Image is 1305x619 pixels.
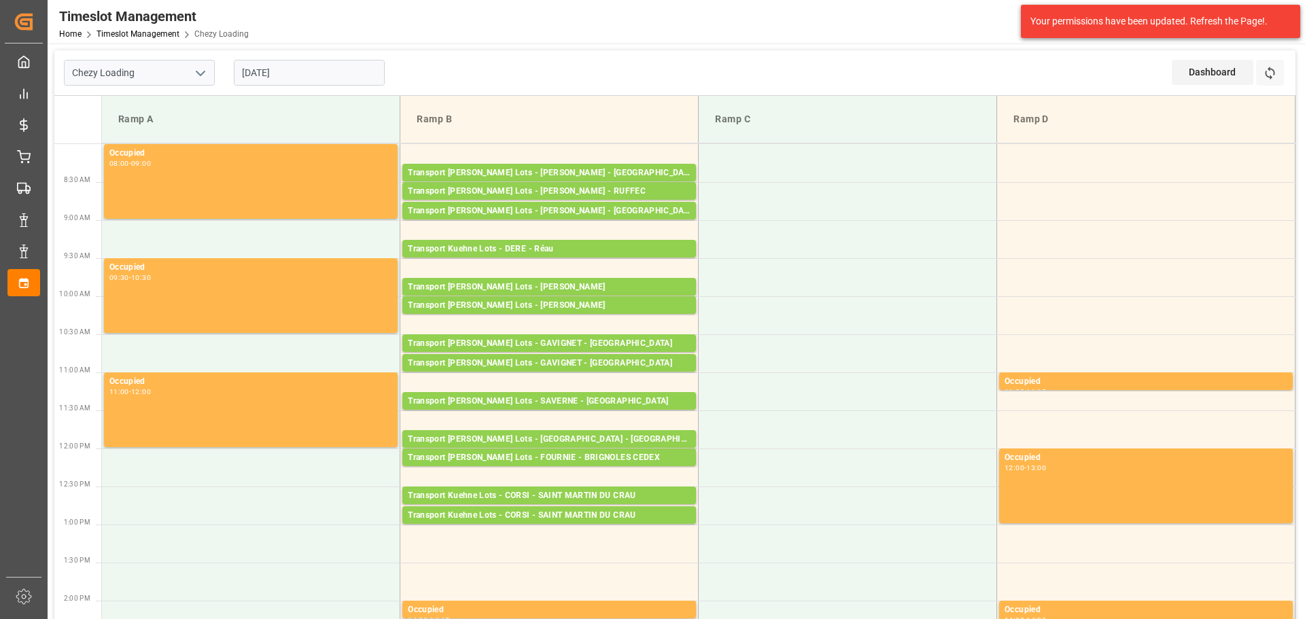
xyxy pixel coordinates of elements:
[59,290,90,298] span: 10:00 AM
[1026,389,1046,395] div: 11:15
[109,147,392,160] div: Occupied
[408,489,691,503] div: Transport Kuehne Lots - CORSI - SAINT MARTIN DU CRAU
[64,518,90,526] span: 1:00 PM
[408,395,691,408] div: Transport [PERSON_NAME] Lots - SAVERNE - [GEOGRAPHIC_DATA]
[408,408,691,420] div: Pallets: ,TU: 187,City: [GEOGRAPHIC_DATA],Arrival: [DATE] 00:00:00
[408,465,691,476] div: Pallets: 3,TU: 112,City: BRIGNOLES CEDEX,Arrival: [DATE] 00:00:00
[408,256,691,268] div: Pallets: 3,TU: 87,City: [GEOGRAPHIC_DATA],Arrival: [DATE] 00:00:00
[109,275,129,281] div: 09:30
[408,351,691,362] div: Pallets: 19,TU: 280,City: [GEOGRAPHIC_DATA],Arrival: [DATE] 00:00:00
[1024,465,1026,471] div: -
[408,509,691,523] div: Transport Kuehne Lots - CORSI - SAINT MARTIN DU CRAU
[64,176,90,183] span: 8:30 AM
[1026,465,1046,471] div: 13:00
[59,480,90,488] span: 12:30 PM
[129,275,131,281] div: -
[408,603,691,617] div: Occupied
[129,160,131,166] div: -
[408,337,691,351] div: Transport [PERSON_NAME] Lots - GAVIGNET - [GEOGRAPHIC_DATA]
[1172,60,1253,85] div: Dashboard
[113,107,389,132] div: Ramp A
[408,433,691,446] div: Transport [PERSON_NAME] Lots - [GEOGRAPHIC_DATA] - [GEOGRAPHIC_DATA]
[408,281,691,294] div: Transport [PERSON_NAME] Lots - [PERSON_NAME]
[411,107,687,132] div: Ramp B
[1008,107,1284,132] div: Ramp D
[131,389,151,395] div: 12:00
[710,107,986,132] div: Ramp C
[131,275,151,281] div: 10:30
[408,299,691,313] div: Transport [PERSON_NAME] Lots - [PERSON_NAME]
[64,556,90,564] span: 1:30 PM
[64,214,90,222] span: 9:00 AM
[408,370,691,382] div: Pallets: 1,TU: ,City: [GEOGRAPHIC_DATA],Arrival: [DATE] 00:00:00
[408,451,691,465] div: Transport [PERSON_NAME] Lots - FOURNIE - BRIGNOLES CEDEX
[408,357,691,370] div: Transport [PERSON_NAME] Lots - GAVIGNET - [GEOGRAPHIC_DATA]
[109,160,129,166] div: 08:00
[64,60,215,86] input: Type to search/select
[59,328,90,336] span: 10:30 AM
[408,503,691,514] div: Pallets: ,TU: 66,City: [GEOGRAPHIC_DATA][PERSON_NAME],Arrival: [DATE] 00:00:00
[408,180,691,192] div: Pallets: ,TU: 41,City: [GEOGRAPHIC_DATA],Arrival: [DATE] 00:00:00
[109,389,129,395] div: 11:00
[59,366,90,374] span: 11:00 AM
[59,6,249,26] div: Timeslot Management
[408,185,691,198] div: Transport [PERSON_NAME] Lots - [PERSON_NAME] - RUFFEC
[408,166,691,180] div: Transport [PERSON_NAME] Lots - [PERSON_NAME] - [GEOGRAPHIC_DATA]
[64,252,90,260] span: 9:30 AM
[234,60,385,86] input: DD-MM-YYYY
[408,205,691,218] div: Transport [PERSON_NAME] Lots - [PERSON_NAME] - [GEOGRAPHIC_DATA]
[408,446,691,458] div: Pallets: ,TU: 54,City: [GEOGRAPHIC_DATA],Arrival: [DATE] 00:00:00
[408,218,691,230] div: Pallets: ,TU: 444,City: [GEOGRAPHIC_DATA],Arrival: [DATE] 00:00:00
[408,243,691,256] div: Transport Kuehne Lots - DERE - Réau
[109,261,392,275] div: Occupied
[1005,465,1024,471] div: 12:00
[408,523,691,534] div: Pallets: ,TU: 15,City: [GEOGRAPHIC_DATA][PERSON_NAME],Arrival: [DATE] 00:00:00
[131,160,151,166] div: 09:00
[1005,451,1287,465] div: Occupied
[190,63,210,84] button: open menu
[64,595,90,602] span: 2:00 PM
[1024,389,1026,395] div: -
[109,375,392,389] div: Occupied
[129,389,131,395] div: -
[59,442,90,450] span: 12:00 PM
[408,313,691,324] div: Pallets: 10,TU: ,City: CARQUEFOU,Arrival: [DATE] 00:00:00
[1005,603,1287,617] div: Occupied
[1005,389,1024,395] div: 11:00
[59,404,90,412] span: 11:30 AM
[59,29,82,39] a: Home
[97,29,179,39] a: Timeslot Management
[1005,375,1287,389] div: Occupied
[408,294,691,306] div: Pallets: 17,TU: 612,City: CARQUEFOU,Arrival: [DATE] 00:00:00
[408,198,691,210] div: Pallets: 1,TU: 357,City: RUFFEC,Arrival: [DATE] 00:00:00
[1030,14,1281,29] div: Your permissions have been updated. Refresh the Page!.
